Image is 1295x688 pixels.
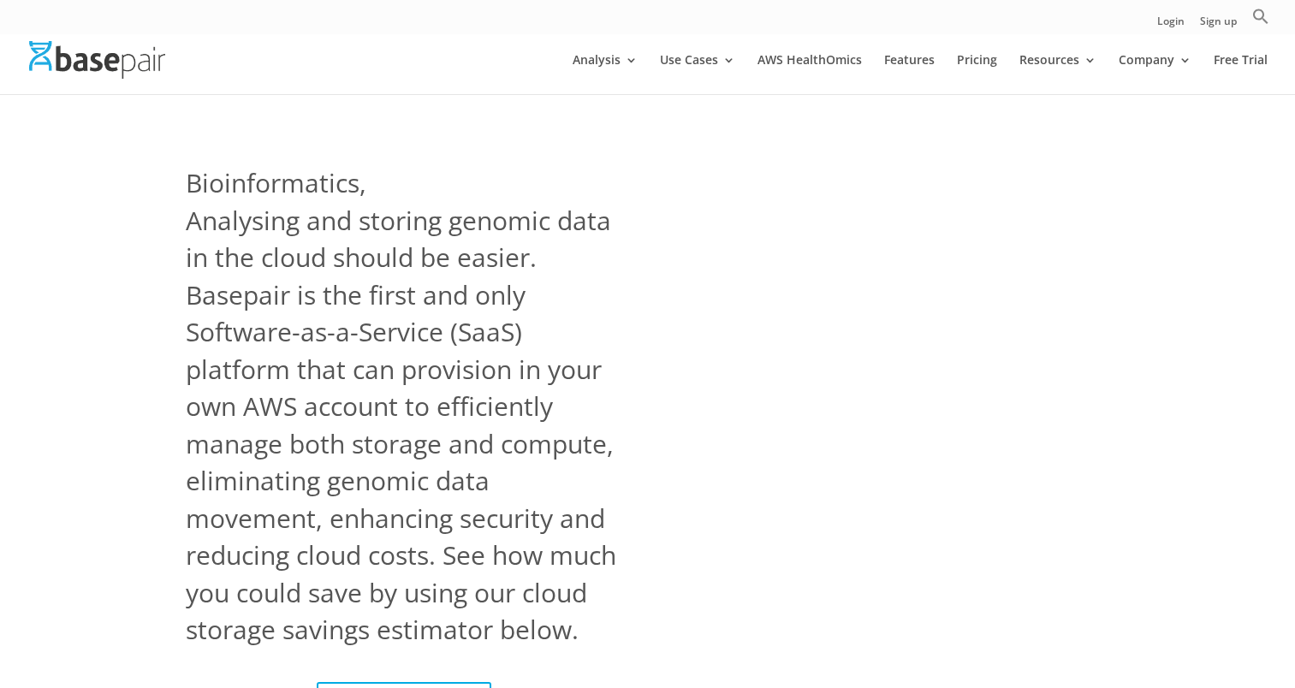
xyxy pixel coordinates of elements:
a: Login [1157,16,1185,34]
a: Company [1119,54,1191,94]
a: Features [884,54,935,94]
img: Basepair [29,41,165,78]
span: Analysing and storing genomic data in the cloud should be easier. Basepair is the first and only ... [186,202,622,649]
a: Use Cases [660,54,735,94]
svg: Search [1252,8,1269,25]
span: Bioinformatics, [186,164,366,202]
a: Analysis [573,54,638,94]
iframe: Basepair - NGS Analysis Simplified [673,164,1109,590]
a: AWS HealthOmics [757,54,862,94]
a: Resources [1019,54,1096,94]
a: Search Icon Link [1252,8,1269,34]
a: Pricing [957,54,997,94]
a: Free Trial [1214,54,1268,94]
a: Sign up [1200,16,1237,34]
